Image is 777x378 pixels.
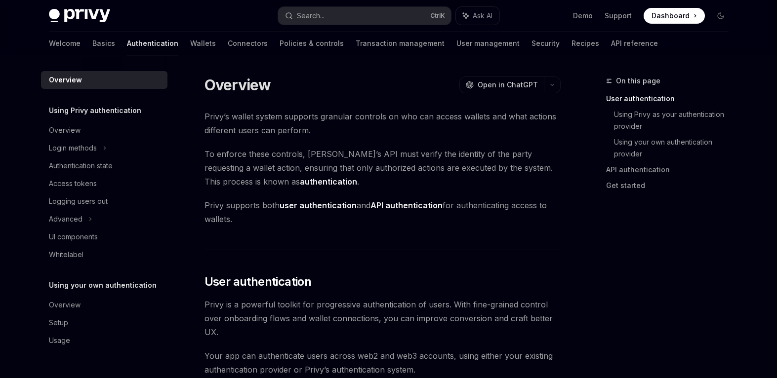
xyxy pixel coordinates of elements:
a: Transaction management [356,32,445,55]
button: Open in ChatGPT [459,76,544,93]
span: Privy supports both and for authenticating access to wallets. [204,198,561,226]
a: Support [605,11,632,21]
a: User authentication [606,91,736,107]
a: Connectors [228,32,268,55]
a: Demo [573,11,593,21]
h5: Using Privy authentication [49,105,141,116]
div: Logging users out [49,195,108,207]
span: User authentication [204,274,312,290]
a: Access tokens [41,175,167,192]
strong: authentication [300,177,357,187]
div: Authentication state [49,160,113,172]
h1: Overview [204,76,271,94]
span: Privy is a powerful toolkit for progressive authentication of users. With fine-grained control ov... [204,298,561,339]
a: Using Privy as your authentication provider [614,107,736,134]
a: Basics [92,32,115,55]
a: Dashboard [644,8,705,24]
a: Logging users out [41,192,167,210]
span: Open in ChatGPT [478,80,538,90]
span: Dashboard [652,11,690,21]
span: To enforce these controls, [PERSON_NAME]’s API must verify the identity of the party requesting a... [204,147,561,189]
a: UI components [41,228,167,246]
span: Ctrl K [430,12,445,20]
a: Authentication state [41,157,167,175]
a: API authentication [606,162,736,178]
button: Toggle dark mode [713,8,729,24]
a: Welcome [49,32,81,55]
span: On this page [616,75,660,87]
div: Login methods [49,142,97,154]
h5: Using your own authentication [49,279,157,291]
div: UI components [49,231,98,243]
img: dark logo [49,9,110,23]
a: Whitelabel [41,246,167,264]
span: Your app can authenticate users across web2 and web3 accounts, using either your existing authent... [204,349,561,377]
a: Using your own authentication provider [614,134,736,162]
div: Whitelabel [49,249,83,261]
span: Privy’s wallet system supports granular controls on who can access wallets and what actions diffe... [204,110,561,137]
div: Access tokens [49,178,97,189]
a: Overview [41,121,167,139]
a: Setup [41,314,167,332]
div: Advanced [49,213,82,225]
a: Recipes [572,32,599,55]
button: Search...CtrlK [278,7,451,25]
div: Usage [49,335,70,346]
div: Setup [49,317,68,329]
a: API reference [611,32,658,55]
a: User management [456,32,520,55]
strong: API authentication [370,200,443,210]
a: Usage [41,332,167,349]
a: Overview [41,296,167,314]
div: Overview [49,299,81,311]
div: Overview [49,74,82,86]
div: Overview [49,124,81,136]
a: Security [532,32,560,55]
a: Policies & controls [280,32,344,55]
a: Get started [606,178,736,193]
a: Overview [41,71,167,89]
a: Authentication [127,32,178,55]
span: Ask AI [473,11,492,21]
button: Ask AI [456,7,499,25]
div: Search... [297,10,325,22]
a: Wallets [190,32,216,55]
strong: user authentication [280,200,357,210]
